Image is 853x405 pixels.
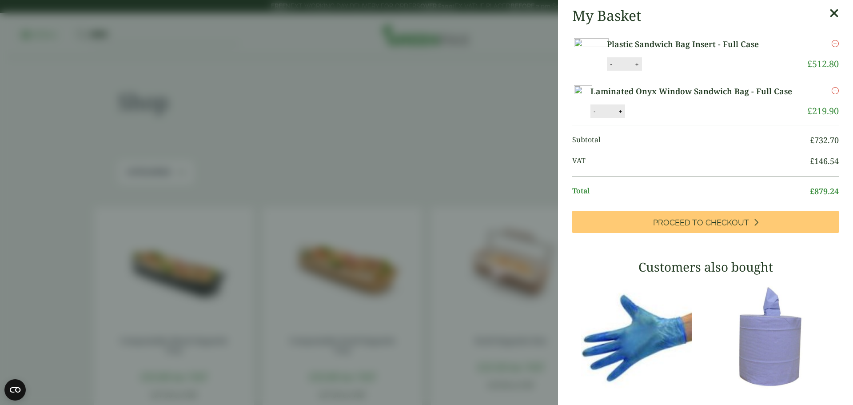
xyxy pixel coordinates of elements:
a: Remove this item [832,85,839,96]
bdi: 879.24 [810,186,839,196]
span: £ [810,186,814,196]
span: Total [572,185,810,197]
button: + [616,108,625,115]
bdi: 732.70 [810,135,839,145]
a: Proceed to Checkout [572,211,839,233]
button: - [591,108,598,115]
a: Laminated Onyx Window Sandwich Bag - Full Case [590,85,800,97]
span: £ [810,135,814,145]
button: - [607,60,614,68]
h3: Customers also bought [572,260,839,275]
img: 4130015J-Blue-Vinyl-Powder-Free-Gloves-Medium [572,281,701,392]
span: £ [810,156,814,166]
h2: My Basket [572,7,641,24]
span: VAT [572,155,810,167]
a: Remove this item [832,38,839,49]
bdi: 512.80 [807,58,839,70]
button: Open CMP widget [4,379,26,401]
span: Proceed to Checkout [653,218,749,228]
a: Plastic Sandwich Bag Insert - Full Case [607,38,783,50]
span: £ [807,58,812,70]
bdi: 146.54 [810,156,839,166]
span: Subtotal [572,134,810,146]
img: 3630017-2-Ply-Blue-Centre-Feed-104m [710,281,839,392]
button: + [633,60,642,68]
span: £ [807,105,812,117]
bdi: 219.90 [807,105,839,117]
